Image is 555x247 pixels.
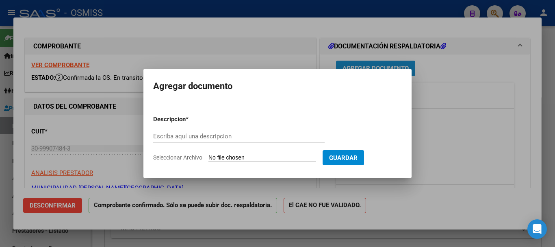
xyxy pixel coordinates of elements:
p: Descripcion [153,115,228,124]
span: Guardar [329,154,358,162]
h2: Agregar documento [153,79,402,94]
div: Open Intercom Messenger [527,219,547,239]
span: Seleccionar Archivo [153,154,202,161]
button: Guardar [323,150,364,165]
